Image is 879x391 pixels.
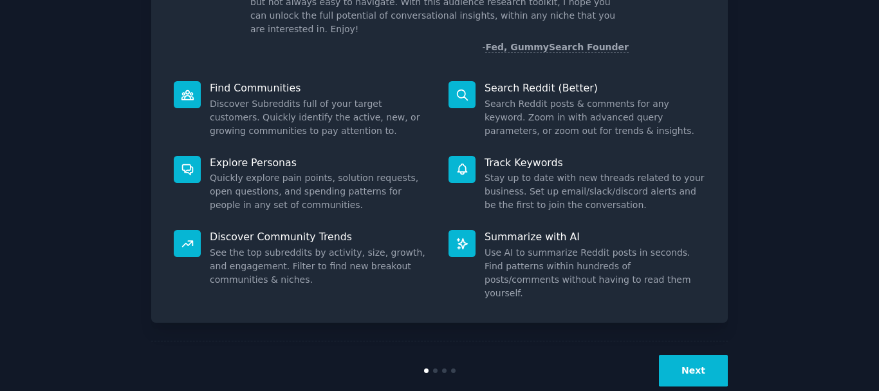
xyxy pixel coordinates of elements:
[485,81,705,95] p: Search Reddit (Better)
[659,355,728,386] button: Next
[210,81,430,95] p: Find Communities
[485,42,629,53] a: Fed, GummySearch Founder
[485,230,705,243] p: Summarize with AI
[210,230,430,243] p: Discover Community Trends
[485,246,705,300] dd: Use AI to summarize Reddit posts in seconds. Find patterns within hundreds of posts/comments with...
[485,171,705,212] dd: Stay up to date with new threads related to your business. Set up email/slack/discord alerts and ...
[210,246,430,287] dd: See the top subreddits by activity, size, growth, and engagement. Filter to find new breakout com...
[482,41,629,54] div: -
[210,171,430,212] dd: Quickly explore pain points, solution requests, open questions, and spending patterns for people ...
[210,97,430,138] dd: Discover Subreddits full of your target customers. Quickly identify the active, new, or growing c...
[485,156,705,169] p: Track Keywords
[210,156,430,169] p: Explore Personas
[485,97,705,138] dd: Search Reddit posts & comments for any keyword. Zoom in with advanced query parameters, or zoom o...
